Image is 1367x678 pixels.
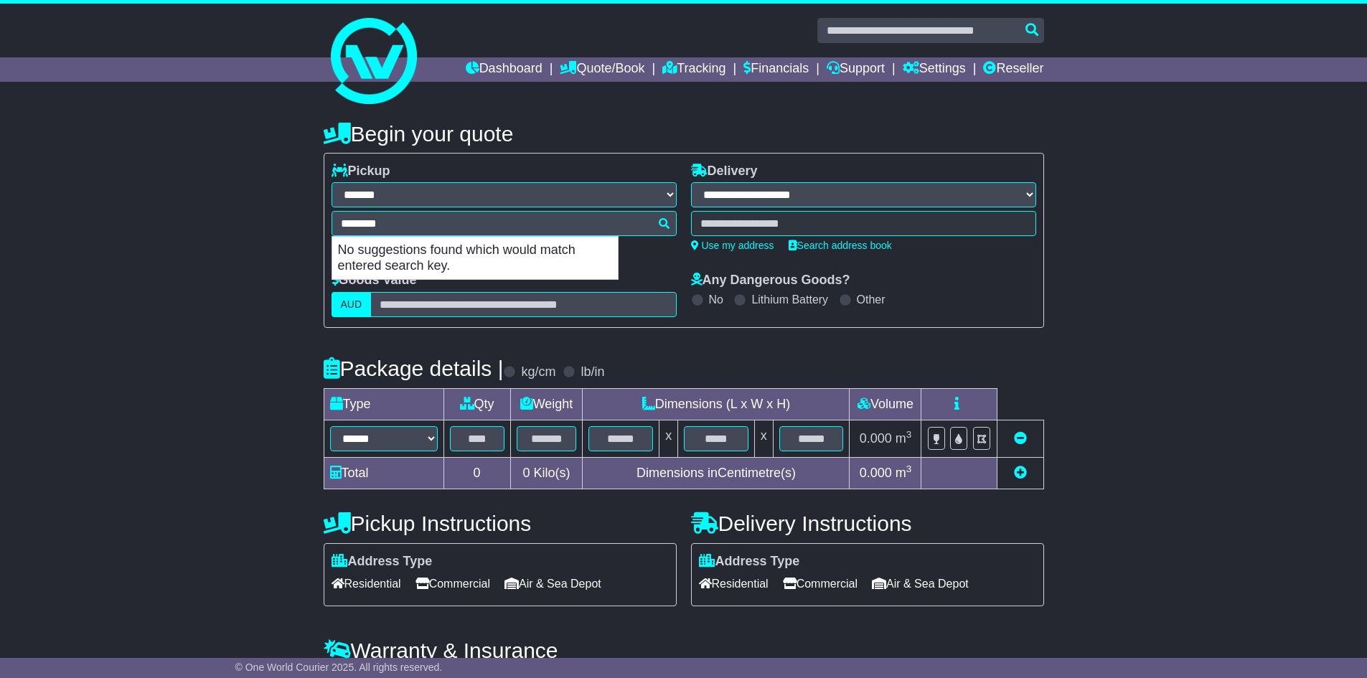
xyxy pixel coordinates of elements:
[522,466,530,480] span: 0
[983,57,1043,82] a: Reseller
[443,457,510,489] td: 0
[783,573,858,595] span: Commercial
[332,573,401,595] span: Residential
[659,420,678,457] td: x
[743,57,809,82] a: Financials
[850,388,921,420] td: Volume
[510,388,583,420] td: Weight
[903,57,966,82] a: Settings
[1014,431,1027,446] a: Remove this item
[872,573,969,595] span: Air & Sea Depot
[751,293,828,306] label: Lithium Battery
[332,164,390,179] label: Pickup
[504,573,601,595] span: Air & Sea Depot
[896,466,912,480] span: m
[691,512,1044,535] h4: Delivery Instructions
[324,122,1044,146] h4: Begin your quote
[860,431,892,446] span: 0.000
[860,466,892,480] span: 0.000
[324,512,677,535] h4: Pickup Instructions
[789,240,892,251] a: Search address book
[332,292,372,317] label: AUD
[709,293,723,306] label: No
[827,57,885,82] a: Support
[691,240,774,251] a: Use my address
[581,364,604,380] label: lb/in
[583,388,850,420] td: Dimensions (L x W x H)
[1014,466,1027,480] a: Add new item
[699,573,769,595] span: Residential
[691,164,758,179] label: Delivery
[510,457,583,489] td: Kilo(s)
[324,639,1044,662] h4: Warranty & Insurance
[415,573,490,595] span: Commercial
[324,388,443,420] td: Type
[235,661,443,673] span: © One World Courier 2025. All rights reserved.
[662,57,725,82] a: Tracking
[332,237,618,279] p: No suggestions found which would match entered search key.
[332,273,417,288] label: Goods Value
[324,357,504,380] h4: Package details |
[699,554,800,570] label: Address Type
[691,273,850,288] label: Any Dangerous Goods?
[560,57,644,82] a: Quote/Book
[857,293,886,306] label: Other
[906,429,912,440] sup: 3
[466,57,542,82] a: Dashboard
[583,457,850,489] td: Dimensions in Centimetre(s)
[332,211,677,236] typeahead: Please provide city
[896,431,912,446] span: m
[324,457,443,489] td: Total
[521,364,555,380] label: kg/cm
[332,554,433,570] label: Address Type
[754,420,773,457] td: x
[443,388,510,420] td: Qty
[906,463,912,474] sup: 3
